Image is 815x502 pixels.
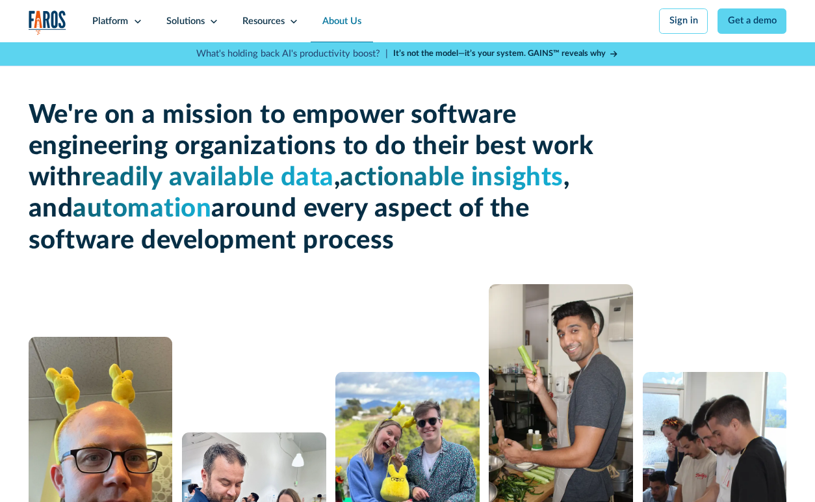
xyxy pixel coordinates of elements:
a: It’s not the model—it’s your system. GAINS™ reveals why [393,47,619,60]
h1: We're on a mission to empower software engineering organizations to do their best work with , , a... [29,99,597,256]
p: What's holding back AI's productivity boost? | [196,47,388,61]
div: Solutions [166,14,205,29]
div: Resources [242,14,285,29]
a: Sign in [659,8,708,33]
span: automation [73,196,211,222]
div: Platform [92,14,128,29]
span: readily available data [82,165,334,191]
span: actionable insights [340,165,563,191]
strong: It’s not the model—it’s your system. GAINS™ reveals why [393,49,606,57]
a: Get a demo [718,8,786,33]
img: Logo of the analytics and reporting company Faros. [29,10,66,35]
a: home [29,10,66,35]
